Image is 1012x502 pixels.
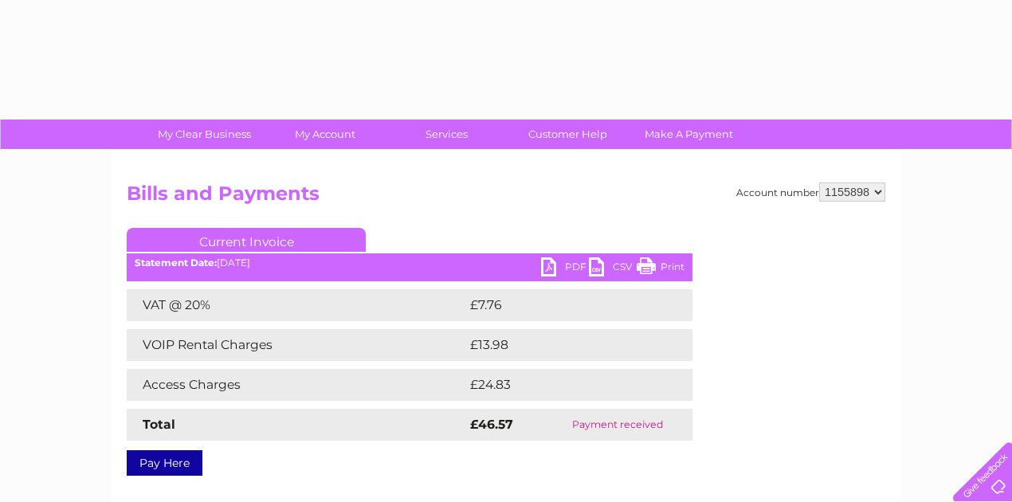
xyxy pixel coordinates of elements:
[466,329,659,361] td: £13.98
[127,182,885,213] h2: Bills and Payments
[135,257,217,269] b: Statement Date:
[543,409,692,441] td: Payment received
[623,120,755,149] a: Make A Payment
[637,257,684,280] a: Print
[502,120,633,149] a: Customer Help
[736,182,885,202] div: Account number
[127,450,202,476] a: Pay Here
[589,257,637,280] a: CSV
[127,329,466,361] td: VOIP Rental Charges
[381,120,512,149] a: Services
[127,289,466,321] td: VAT @ 20%
[260,120,391,149] a: My Account
[127,369,466,401] td: Access Charges
[541,257,589,280] a: PDF
[466,289,655,321] td: £7.76
[127,257,692,269] div: [DATE]
[127,228,366,252] a: Current Invoice
[139,120,270,149] a: My Clear Business
[470,417,513,432] strong: £46.57
[143,417,175,432] strong: Total
[466,369,661,401] td: £24.83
